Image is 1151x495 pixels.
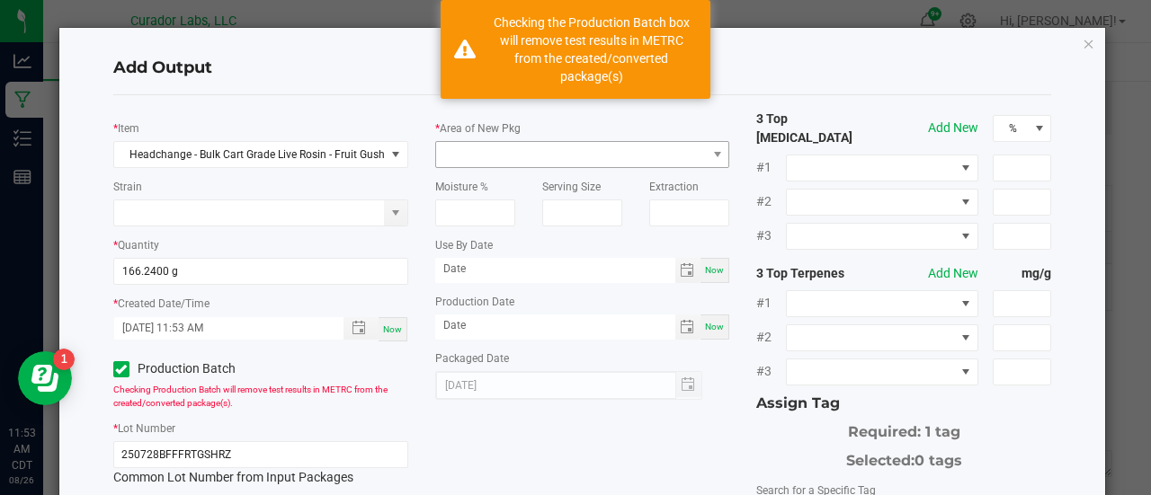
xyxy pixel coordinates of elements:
[756,443,1051,472] div: Selected:
[994,116,1029,141] span: %
[435,258,675,280] input: Date
[928,264,978,283] button: Add New
[435,237,493,253] label: Use By Date
[18,351,72,405] iframe: Resource center
[383,324,402,334] span: Now
[756,414,1051,443] div: Required: 1 tag
[915,452,962,469] span: 0 tags
[756,294,786,313] span: #1
[435,294,514,310] label: Production Date
[114,317,325,340] input: Created Datetime
[435,179,488,195] label: Moisture %
[928,119,978,137] button: Add New
[486,13,697,85] div: Checking the Production Batch box will remove test results in METRC from the created/converted pa...
[756,110,874,147] strong: 3 Top [MEDICAL_DATA]
[756,158,786,177] span: #1
[114,142,385,167] span: Headchange - Bulk Cart Grade Live Rosin - Fruit Gusherz
[118,296,210,312] label: Created Date/Time
[756,226,786,245] span: #3
[756,393,1051,414] div: Assign Tag
[993,264,1052,283] strong: mg/g
[756,362,786,381] span: #3
[113,179,142,195] label: Strain
[113,57,1052,80] h4: Add Output
[705,322,724,331] span: Now
[118,237,159,253] label: Quantity
[113,441,408,487] div: Common Lot Number from Input Packages
[786,324,977,351] span: NO DATA FOUND
[53,349,75,370] iframe: Resource center unread badge
[118,420,175,437] label: Lot Number
[786,358,977,385] span: NO DATA FOUND
[435,314,675,337] input: Date
[113,385,388,408] span: Checking Production Batch will remove test results in METRC from the created/converted package(s).
[435,350,509,367] label: Packaged Date
[786,290,977,317] span: NO DATA FOUND
[675,314,701,340] span: Toggle calendar
[118,120,139,137] label: Item
[705,265,724,275] span: Now
[542,179,601,195] label: Serving Size
[756,264,874,283] strong: 3 Top Terpenes
[649,179,699,195] label: Extraction
[344,317,379,340] span: Toggle popup
[440,120,521,137] label: Area of New Pkg
[113,359,247,378] label: Production Batch
[756,328,786,347] span: #2
[756,192,786,211] span: #2
[675,258,701,283] span: Toggle calendar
